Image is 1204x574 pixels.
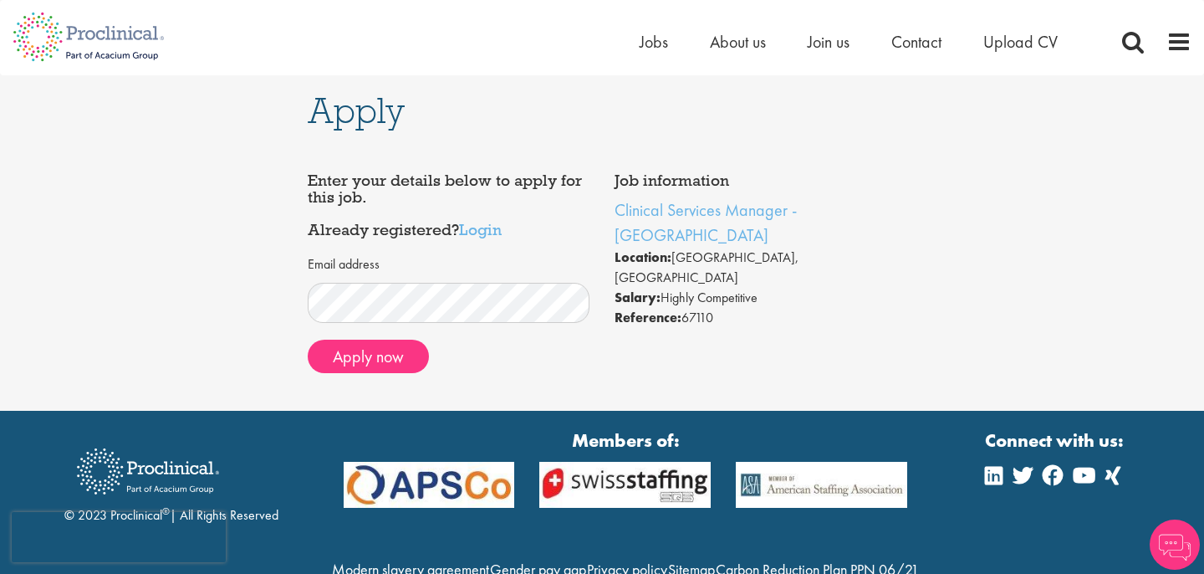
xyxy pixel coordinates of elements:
[308,340,429,373] button: Apply now
[162,505,170,518] sup: ®
[640,31,668,53] a: Jobs
[344,428,908,454] strong: Members of:
[983,31,1058,53] a: Upload CV
[527,462,723,507] img: APSCo
[615,199,797,246] a: Clinical Services Manager - [GEOGRAPHIC_DATA]
[985,428,1127,454] strong: Connect with us:
[331,462,528,507] img: APSCo
[615,172,897,189] h4: Job information
[710,31,766,53] a: About us
[891,31,941,53] a: Contact
[459,219,502,239] a: Login
[723,462,920,507] img: APSCo
[808,31,849,53] a: Join us
[12,512,226,562] iframe: reCAPTCHA
[615,248,897,288] li: [GEOGRAPHIC_DATA], [GEOGRAPHIC_DATA]
[1150,520,1200,570] img: Chatbot
[615,289,661,306] strong: Salary:
[615,288,897,308] li: Highly Competitive
[615,308,897,328] li: 67110
[615,249,671,266] strong: Location:
[64,436,278,525] div: © 2023 Proclinical | All Rights Reserved
[615,309,681,326] strong: Reference:
[308,255,380,274] label: Email address
[308,88,405,133] span: Apply
[64,437,232,506] img: Proclinical Recruitment
[308,172,590,238] h4: Enter your details below to apply for this job. Already registered?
